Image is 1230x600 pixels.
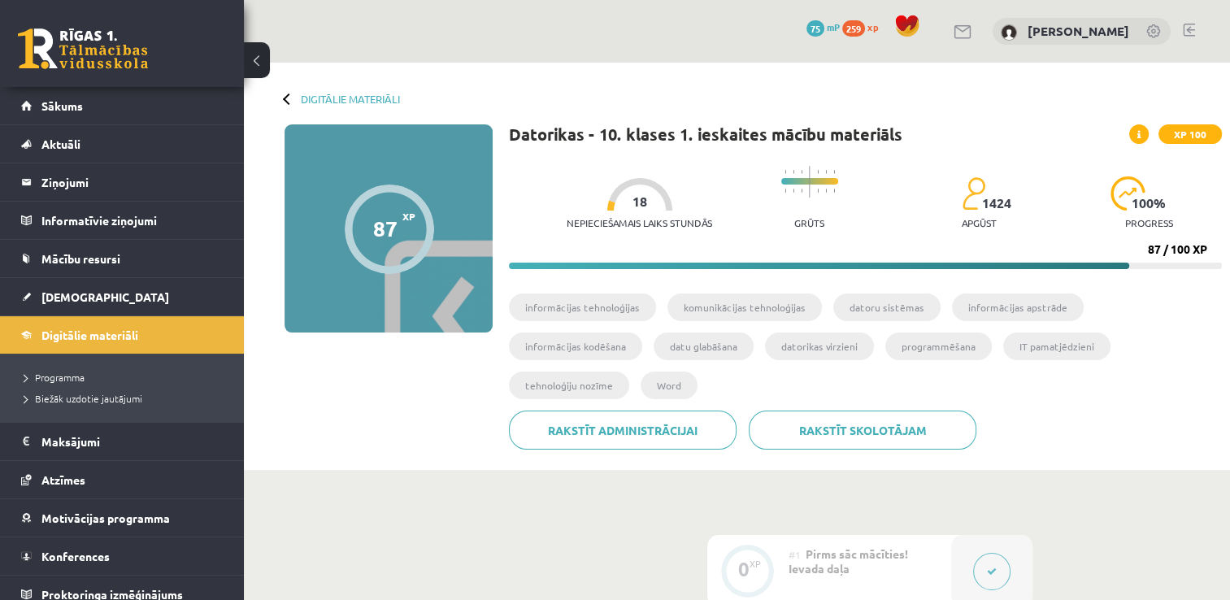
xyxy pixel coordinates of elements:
[806,20,840,33] a: 75 mP
[41,289,169,304] span: [DEMOGRAPHIC_DATA]
[982,196,1011,211] span: 1424
[21,499,224,537] a: Motivācijas programma
[1158,124,1222,144] span: XP 100
[1110,176,1145,211] img: icon-progress-161ccf0a02000e728c5f80fcf4c31c7af3da0e1684b2b1d7c360e028c24a22f1.svg
[1125,217,1173,228] p: progress
[794,217,824,228] p: Grūts
[654,333,754,360] li: datu glabāšana
[21,423,224,460] a: Maksājumi
[41,137,80,151] span: Aktuāli
[833,189,835,193] img: icon-short-line-57e1e144782c952c97e751825c79c345078a6d821885a25fce030b3d8c18986b.svg
[41,202,224,239] legend: Informatīvie ziņojumi
[41,163,224,201] legend: Ziņojumi
[1003,333,1110,360] li: IT pamatjēdzieni
[1028,23,1129,39] a: [PERSON_NAME]
[867,20,878,33] span: xp
[21,316,224,354] a: Digitālie materiāli
[833,293,941,321] li: datoru sistēmas
[962,176,985,211] img: students-c634bb4e5e11cddfef0936a35e636f08e4e9abd3cc4e673bd6f9a4125e45ecb1.svg
[509,411,737,450] a: Rakstīt administrācijai
[793,170,794,174] img: icon-short-line-57e1e144782c952c97e751825c79c345078a6d821885a25fce030b3d8c18986b.svg
[765,333,874,360] li: datorikas virzieni
[21,278,224,315] a: [DEMOGRAPHIC_DATA]
[41,328,138,342] span: Digitālie materiāli
[667,293,822,321] li: komunikācijas tehnoloģijas
[509,293,656,321] li: informācijas tehnoloģijas
[567,217,712,228] p: Nepieciešamais laiks stundās
[21,240,224,277] a: Mācību resursi
[842,20,865,37] span: 259
[24,391,228,406] a: Biežāk uzdotie jautājumi
[641,372,698,399] li: Word
[21,202,224,239] a: Informatīvie ziņojumi
[817,189,819,193] img: icon-short-line-57e1e144782c952c97e751825c79c345078a6d821885a25fce030b3d8c18986b.svg
[793,189,794,193] img: icon-short-line-57e1e144782c952c97e751825c79c345078a6d821885a25fce030b3d8c18986b.svg
[24,392,142,405] span: Biežāk uzdotie jautājumi
[789,546,908,576] span: Pirms sāc mācīties! Ievada daļa
[41,511,170,525] span: Motivācijas programma
[21,125,224,163] a: Aktuāli
[21,461,224,498] a: Atzīmes
[509,333,642,360] li: informācijas kodēšana
[21,87,224,124] a: Sākums
[806,20,824,37] span: 75
[801,170,802,174] img: icon-short-line-57e1e144782c952c97e751825c79c345078a6d821885a25fce030b3d8c18986b.svg
[801,189,802,193] img: icon-short-line-57e1e144782c952c97e751825c79c345078a6d821885a25fce030b3d8c18986b.svg
[41,423,224,460] legend: Maksājumi
[789,548,801,561] span: #1
[749,411,976,450] a: Rakstīt skolotājam
[21,163,224,201] a: Ziņojumi
[373,216,398,241] div: 87
[41,98,83,113] span: Sākums
[1001,24,1017,41] img: Ainārs Bērziņš
[509,372,629,399] li: tehnoloģiju nozīme
[885,333,992,360] li: programmēšana
[21,537,224,575] a: Konferences
[809,166,811,198] img: icon-long-line-d9ea69661e0d244f92f715978eff75569469978d946b2353a9bb055b3ed8787d.svg
[24,371,85,384] span: Programma
[825,170,827,174] img: icon-short-line-57e1e144782c952c97e751825c79c345078a6d821885a25fce030b3d8c18986b.svg
[41,549,110,563] span: Konferences
[402,211,415,222] span: XP
[842,20,886,33] a: 259 xp
[509,124,902,144] h1: Datorikas - 10. klases 1. ieskaites mācību materiāls
[827,20,840,33] span: mP
[18,28,148,69] a: Rīgas 1. Tālmācības vidusskola
[750,559,761,568] div: XP
[825,189,827,193] img: icon-short-line-57e1e144782c952c97e751825c79c345078a6d821885a25fce030b3d8c18986b.svg
[632,194,647,209] span: 18
[962,217,997,228] p: apgūst
[833,170,835,174] img: icon-short-line-57e1e144782c952c97e751825c79c345078a6d821885a25fce030b3d8c18986b.svg
[817,170,819,174] img: icon-short-line-57e1e144782c952c97e751825c79c345078a6d821885a25fce030b3d8c18986b.svg
[952,293,1084,321] li: informācijas apstrāde
[785,170,786,174] img: icon-short-line-57e1e144782c952c97e751825c79c345078a6d821885a25fce030b3d8c18986b.svg
[24,370,228,385] a: Programma
[1132,196,1167,211] span: 100 %
[41,472,85,487] span: Atzīmes
[41,251,120,266] span: Mācību resursi
[301,93,400,105] a: Digitālie materiāli
[738,562,750,576] div: 0
[785,189,786,193] img: icon-short-line-57e1e144782c952c97e751825c79c345078a6d821885a25fce030b3d8c18986b.svg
